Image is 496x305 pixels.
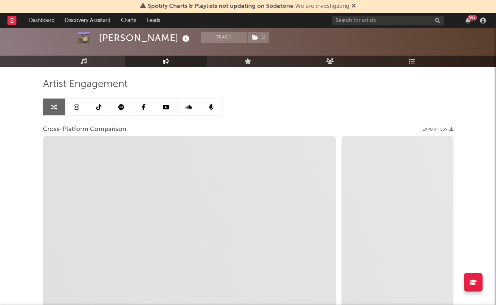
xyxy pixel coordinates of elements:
a: Discovery Assistant [60,13,116,28]
button: 99+ [465,18,471,24]
div: 99 + [468,15,477,21]
span: Cross-Platform Comparison [43,125,126,134]
span: ( 1 ) [247,32,269,43]
span: Artist Engagement [43,80,128,89]
a: Dashboard [24,13,60,28]
div: [PERSON_NAME] [99,32,191,44]
span: : We are investigating [148,3,349,9]
span: Dismiss [352,3,356,9]
button: (1) [248,32,269,43]
a: Leads [141,13,165,28]
button: Track [201,32,247,43]
button: Export CSV [422,127,453,132]
span: Spotify Charts & Playlists not updating on Sodatone [148,3,293,9]
input: Search for artists [332,16,444,25]
a: Charts [116,13,141,28]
